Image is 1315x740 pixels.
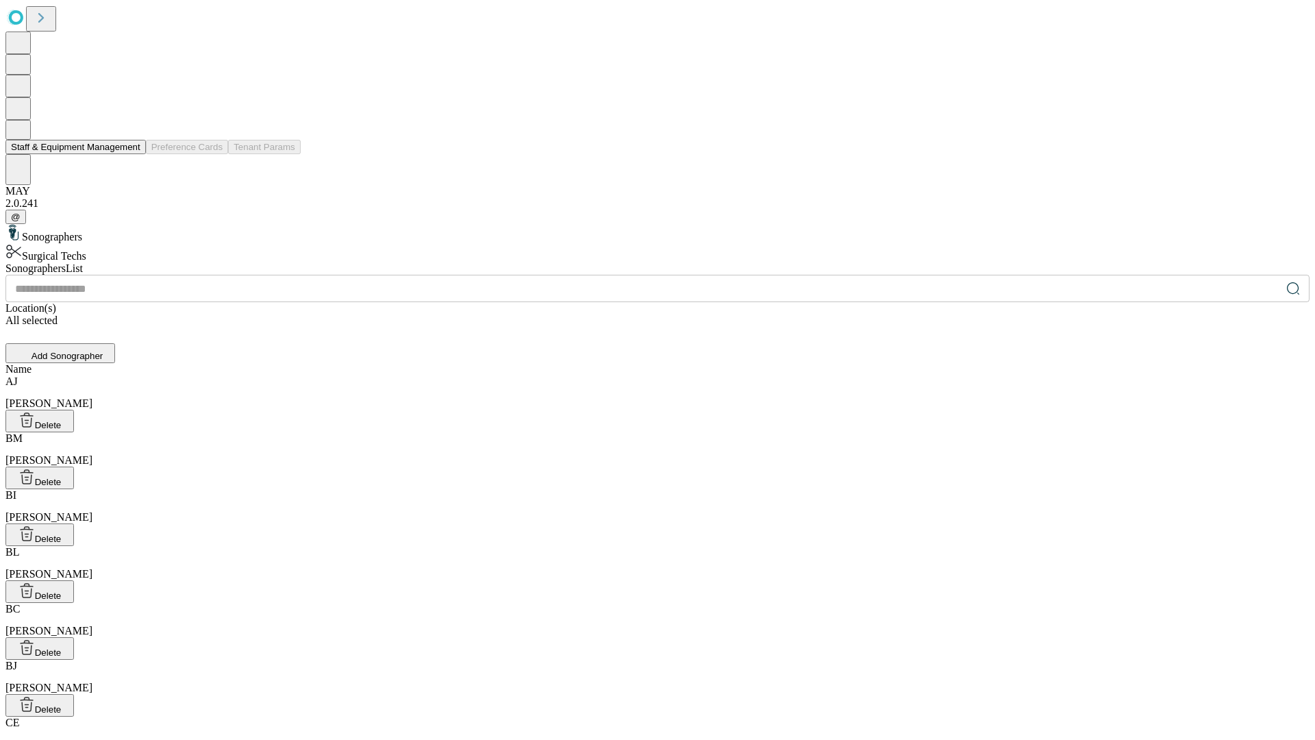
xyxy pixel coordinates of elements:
[5,717,19,728] span: CE
[5,467,74,489] button: Delete
[11,212,21,222] span: @
[5,375,18,387] span: AJ
[5,410,74,432] button: Delete
[5,694,74,717] button: Delete
[5,523,74,546] button: Delete
[5,224,1310,243] div: Sonographers
[228,140,301,154] button: Tenant Params
[5,432,23,444] span: BM
[35,647,62,658] span: Delete
[5,432,1310,467] div: [PERSON_NAME]
[5,314,1310,327] div: All selected
[5,197,1310,210] div: 2.0.241
[5,363,1310,375] div: Name
[5,262,1310,275] div: Sonographers List
[5,546,1310,580] div: [PERSON_NAME]
[5,603,20,615] span: BC
[5,489,16,501] span: BI
[5,375,1310,410] div: [PERSON_NAME]
[32,351,103,361] span: Add Sonographer
[35,420,62,430] span: Delete
[35,704,62,715] span: Delete
[5,603,1310,637] div: [PERSON_NAME]
[5,243,1310,262] div: Surgical Techs
[5,302,56,314] span: Location(s)
[5,546,19,558] span: BL
[35,477,62,487] span: Delete
[35,591,62,601] span: Delete
[5,660,1310,694] div: [PERSON_NAME]
[5,660,17,671] span: BJ
[5,343,115,363] button: Add Sonographer
[35,534,62,544] span: Delete
[5,185,1310,197] div: MAY
[146,140,228,154] button: Preference Cards
[5,580,74,603] button: Delete
[5,210,26,224] button: @
[5,489,1310,523] div: [PERSON_NAME]
[5,140,146,154] button: Staff & Equipment Management
[5,637,74,660] button: Delete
